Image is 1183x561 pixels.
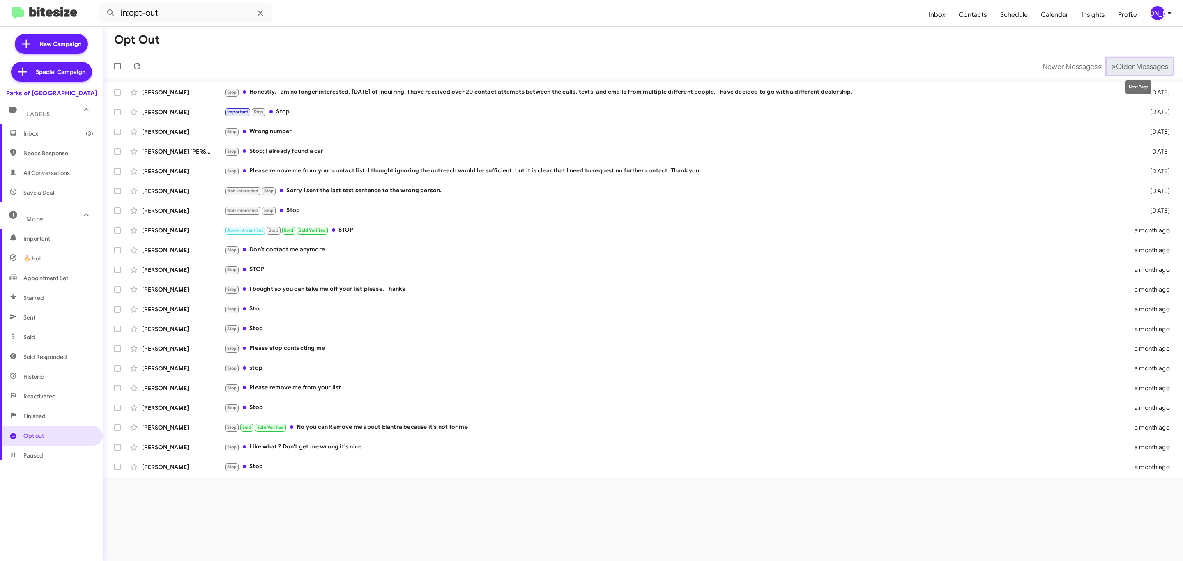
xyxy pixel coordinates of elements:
div: a month ago [1133,463,1176,471]
div: [DATE] [1133,167,1176,175]
a: Schedule [994,3,1034,27]
span: Newer Messages [1043,62,1098,71]
span: Stop [227,149,237,154]
div: STOP [224,265,1133,274]
span: » [1112,61,1116,71]
div: Stop [224,107,1133,117]
span: Stop [227,168,237,174]
div: Stop [224,304,1133,314]
span: « [1098,61,1102,71]
div: a month ago [1133,345,1176,353]
span: Needs Response [23,149,93,157]
span: Opt out [23,432,44,440]
div: [PERSON_NAME] [142,88,224,97]
div: a month ago [1133,404,1176,412]
span: Sold [23,333,35,341]
span: Important [23,235,93,243]
span: Stop [264,208,274,213]
div: Wrong number [224,127,1133,136]
span: Not-Interested [227,188,259,193]
span: Appointment Set [227,228,263,233]
div: [PERSON_NAME] [142,266,224,274]
div: [PERSON_NAME] [142,207,224,215]
span: Stop [227,129,237,134]
span: Sold Verified [299,228,326,233]
span: Stop [227,267,237,272]
a: New Campaign [15,34,88,54]
span: Stop [227,425,237,430]
span: Sold [284,228,293,233]
div: [DATE] [1133,187,1176,195]
span: Sent [23,313,35,322]
div: a month ago [1133,384,1176,392]
span: Not-Interested [227,208,259,213]
span: Save a Deal [23,189,54,197]
button: [PERSON_NAME] [1144,6,1174,20]
span: Stop [254,109,264,115]
div: [DATE] [1133,207,1176,215]
a: Insights [1075,3,1112,27]
span: Important [227,109,249,115]
div: a month ago [1133,443,1176,451]
span: Stop [227,247,237,253]
div: Like what ? Don't get me wrong it's nice [224,442,1133,452]
div: a month ago [1133,364,1176,372]
div: a month ago [1133,266,1176,274]
span: Older Messages [1116,62,1168,71]
div: Don't contact me anymore. [224,245,1133,255]
div: a month ago [1133,246,1176,254]
div: [PERSON_NAME] [142,187,224,195]
div: No you can Remove me about Elantra because it's not for me [224,423,1133,432]
span: More [26,216,43,223]
span: Paused [23,451,43,460]
div: [PERSON_NAME] [142,404,224,412]
span: Stop [227,464,237,469]
span: Appointment Set [23,274,68,282]
span: Sold Verified [257,425,284,430]
div: [PERSON_NAME] [142,423,224,432]
div: Please remove me from your list. [224,383,1133,393]
span: Special Campaign [36,68,85,76]
h1: Opt Out [114,33,160,46]
div: [PERSON_NAME] [142,345,224,353]
div: Stop [224,324,1133,333]
button: Previous [1038,58,1107,75]
a: Inbox [922,3,952,27]
div: Stop [224,403,1133,412]
div: [PERSON_NAME] [142,128,224,136]
div: I bought so you can take me off your list please. Thanks [224,285,1133,294]
div: [PERSON_NAME] [142,364,224,372]
span: Stop [227,444,237,450]
span: Reactivated [23,392,56,400]
div: Please remove me from your contact list. I thought ignoring the outreach would be sufficient, but... [224,166,1133,176]
div: [PERSON_NAME] [142,285,224,294]
span: Stop [227,90,237,95]
div: [PERSON_NAME] [142,325,224,333]
div: [PERSON_NAME] [142,226,224,235]
div: [DATE] [1133,108,1176,116]
span: Stop [227,385,237,391]
div: [PERSON_NAME] [PERSON_NAME] [142,147,224,156]
nav: Page navigation example [1038,58,1173,75]
div: Honestly, I am no longer interested. [DATE] of inquiring, I have received over 20 contact attempt... [224,87,1133,97]
span: All Conversations [23,169,70,177]
div: a month ago [1133,325,1176,333]
div: [PERSON_NAME] [142,384,224,392]
span: Sold [242,425,252,430]
a: Special Campaign [11,62,92,82]
span: Stop [227,366,237,371]
a: Calendar [1034,3,1075,27]
div: Please stop contacting me [224,344,1133,353]
div: [PERSON_NAME] [142,108,224,116]
span: Stop [269,228,278,233]
div: [PERSON_NAME] [142,246,224,254]
span: Starred [23,294,44,302]
div: Stop [224,462,1133,471]
a: Profile [1112,3,1144,27]
input: Search [99,3,272,23]
span: Stop [227,287,237,292]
